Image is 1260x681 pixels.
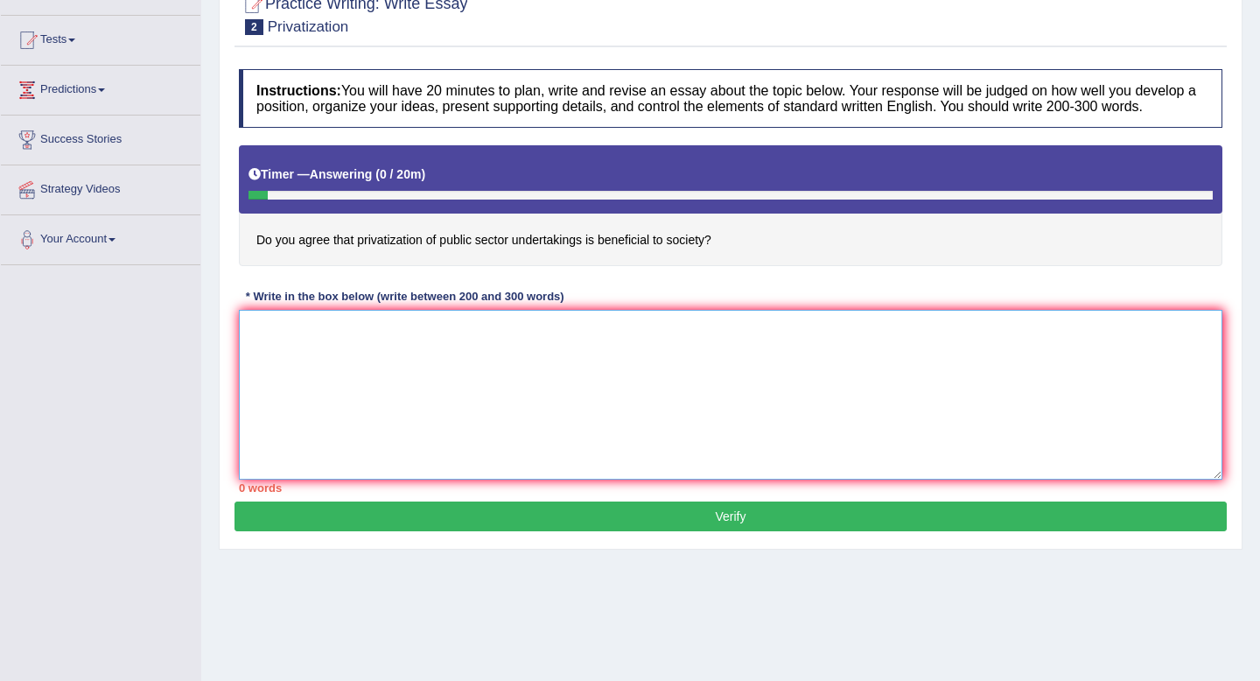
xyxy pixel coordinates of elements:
span: 2 [245,19,263,35]
b: Instructions: [256,83,341,98]
b: Answering [310,167,373,181]
a: Tests [1,16,200,60]
a: Your Account [1,215,200,259]
button: Verify [234,502,1227,531]
div: * Write in the box below (write between 200 and 300 words) [239,288,570,305]
a: Predictions [1,66,200,109]
a: Strategy Videos [1,165,200,209]
b: ( [375,167,380,181]
h5: Timer — [248,168,425,181]
h4: You will have 20 minutes to plan, write and revise an essay about the topic below. Your response ... [239,69,1222,128]
b: 0 / 20m [380,167,421,181]
small: Privatization [268,18,349,35]
div: 0 words [239,480,1222,496]
a: Success Stories [1,116,200,159]
b: ) [421,167,425,181]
